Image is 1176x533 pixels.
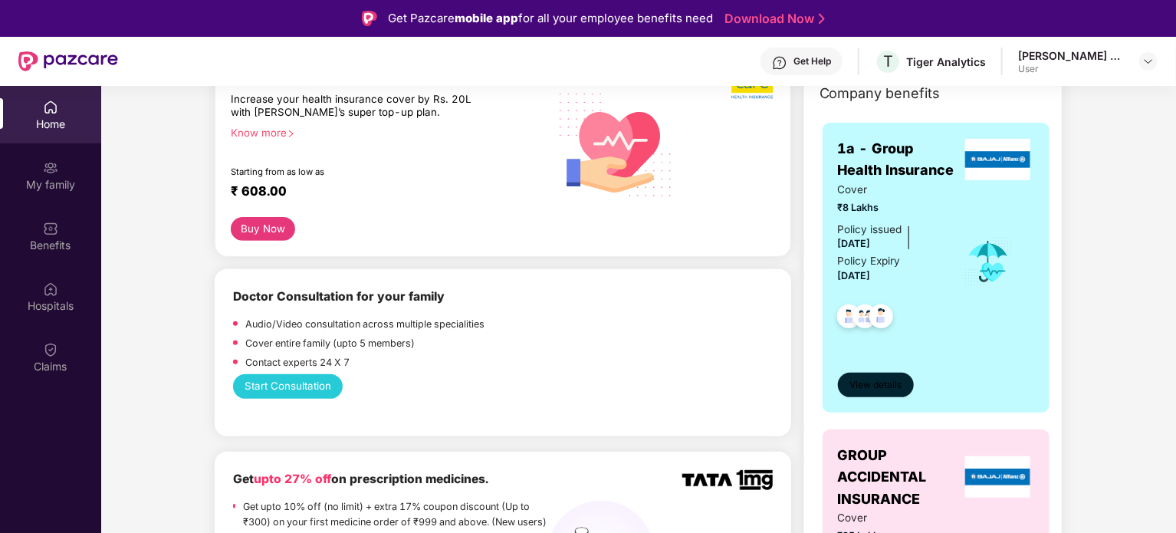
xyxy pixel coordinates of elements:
button: Start Consultation [233,374,343,399]
span: [DATE] [838,270,871,281]
span: View details [849,378,902,393]
p: Contact experts 24 X 7 [245,355,350,370]
img: svg+xml;base64,PHN2ZyBpZD0iRHJvcGRvd24tMzJ4MzIiIHhtbG5zPSJodHRwOi8vd3d3LnczLm9yZy8yMDAwL3N2ZyIgd2... [1142,55,1155,67]
a: Download Now [724,11,820,27]
button: View details [838,373,914,397]
span: right [287,130,295,138]
img: Stroke [819,11,825,27]
img: insurerLogo [965,456,1031,498]
button: Buy Now [231,217,296,241]
img: New Pazcare Logo [18,51,118,71]
div: Know more [231,127,539,137]
div: Policy issued [838,222,902,238]
img: svg+xml;base64,PHN2ZyB3aWR0aD0iMjAiIGhlaWdodD0iMjAiIHZpZXdCb3g9IjAgMCAyMCAyMCIgZmlsbD0ibm9uZSIgeG... [43,160,58,176]
span: GROUP ACCIDENTAL INSURANCE [838,445,961,510]
div: Increase your health insurance cover by Rs. 20L with [PERSON_NAME]’s super top-up plan. [231,93,482,120]
b: Get on prescription medicines. [233,472,488,486]
div: Get Help [793,55,831,67]
span: 1a - Group Health Insurance [838,138,961,182]
img: svg+xml;base64,PHN2ZyBpZD0iQmVuZWZpdHMiIHhtbG5zPSJodHRwOi8vd3d3LnczLm9yZy8yMDAwL3N2ZyIgd2lkdGg9Ij... [43,221,58,236]
img: svg+xml;base64,PHN2ZyB4bWxucz0iaHR0cDovL3d3dy53My5vcmcvMjAwMC9zdmciIHdpZHRoPSI0OC45MTUiIGhlaWdodD... [846,300,884,337]
span: Cover [838,510,943,526]
div: [PERSON_NAME] Kattunga [1018,48,1125,63]
img: svg+xml;base64,PHN2ZyBpZD0iQ2xhaW0iIHhtbG5zPSJodHRwOi8vd3d3LnczLm9yZy8yMDAwL3N2ZyIgd2lkdGg9IjIwIi... [43,342,58,357]
img: svg+xml;base64,PHN2ZyB4bWxucz0iaHR0cDovL3d3dy53My5vcmcvMjAwMC9zdmciIHhtbG5zOnhsaW5rPSJodHRwOi8vd3... [548,74,685,213]
div: Get Pazcare for all your employee benefits need [388,9,713,28]
img: Logo [362,11,377,26]
strong: mobile app [455,11,518,25]
span: ₹8 Lakhs [838,200,943,216]
img: svg+xml;base64,PHN2ZyBpZD0iSG9tZSIgeG1sbnM9Imh0dHA6Ly93d3cudzMub3JnLzIwMDAvc3ZnIiB3aWR0aD0iMjAiIG... [43,100,58,115]
p: Cover entire family (upto 5 members) [245,336,415,351]
span: upto 27% off [254,472,331,486]
p: Get upto 10% off (no limit) + extra 17% coupon discount (Up to ₹300) on your first medicine order... [243,499,548,530]
div: Starting from as low as [231,166,483,177]
img: svg+xml;base64,PHN2ZyB4bWxucz0iaHR0cDovL3d3dy53My5vcmcvMjAwMC9zdmciIHdpZHRoPSI0OC45NDMiIGhlaWdodD... [862,300,900,337]
div: Tiger Analytics [906,54,986,69]
img: insurerLogo [965,139,1031,180]
p: Audio/Video consultation across multiple specialities [245,317,485,332]
img: icon [964,236,1013,287]
span: Cover [838,182,943,198]
span: T [883,52,893,71]
img: TATA_1mg_Logo.png [682,470,772,491]
img: svg+xml;base64,PHN2ZyBpZD0iSG9zcGl0YWxzIiB4bWxucz0iaHR0cDovL3d3dy53My5vcmcvMjAwMC9zdmciIHdpZHRoPS... [43,281,58,297]
div: User [1018,63,1125,75]
img: svg+xml;base64,PHN2ZyB4bWxucz0iaHR0cDovL3d3dy53My5vcmcvMjAwMC9zdmciIHdpZHRoPSI0OC45NDMiIGhlaWdodD... [830,300,868,337]
span: [DATE] [838,238,871,249]
div: Policy Expiry [838,253,901,269]
span: Company benefits [820,83,941,104]
b: Doctor Consultation for your family [233,289,445,304]
div: ₹ 608.00 [231,183,533,202]
img: svg+xml;base64,PHN2ZyBpZD0iSGVscC0zMngzMiIgeG1sbnM9Imh0dHA6Ly93d3cudzMub3JnLzIwMDAvc3ZnIiB3aWR0aD... [772,55,787,71]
